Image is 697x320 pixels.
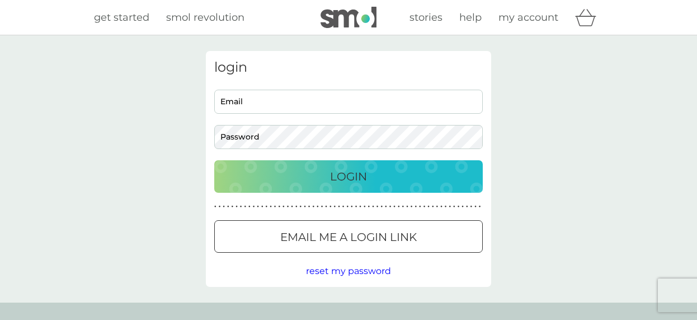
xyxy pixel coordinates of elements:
[166,11,244,24] span: smol revolution
[94,11,149,24] span: get started
[359,204,361,210] p: ●
[94,10,149,26] a: get started
[214,220,483,253] button: Email me a login link
[278,204,280,210] p: ●
[274,204,276,210] p: ●
[445,204,447,210] p: ●
[427,204,430,210] p: ●
[240,204,242,210] p: ●
[368,204,370,210] p: ●
[338,204,340,210] p: ●
[261,204,263,210] p: ●
[306,264,391,279] button: reset my password
[236,204,238,210] p: ●
[321,7,376,28] img: smol
[436,204,439,210] p: ●
[342,204,345,210] p: ●
[304,204,306,210] p: ●
[295,204,298,210] p: ●
[372,204,374,210] p: ●
[423,204,426,210] p: ●
[415,204,417,210] p: ●
[166,10,244,26] a: smol revolution
[300,204,302,210] p: ●
[282,204,285,210] p: ●
[321,204,323,210] p: ●
[287,204,289,210] p: ●
[459,10,482,26] a: help
[214,59,483,76] h3: login
[393,204,395,210] p: ●
[334,204,336,210] p: ●
[280,228,417,246] p: Email me a login link
[325,204,327,210] p: ●
[376,204,379,210] p: ●
[498,11,558,24] span: my account
[453,204,455,210] p: ●
[411,204,413,210] p: ●
[409,11,442,24] span: stories
[575,6,603,29] div: basket
[470,204,473,210] p: ●
[257,204,259,210] p: ●
[248,204,251,210] p: ●
[406,204,408,210] p: ●
[389,204,392,210] p: ●
[364,204,366,210] p: ●
[351,204,353,210] p: ●
[232,204,234,210] p: ●
[214,160,483,193] button: Login
[346,204,348,210] p: ●
[244,204,246,210] p: ●
[214,204,216,210] p: ●
[312,204,314,210] p: ●
[355,204,357,210] p: ●
[223,204,225,210] p: ●
[409,10,442,26] a: stories
[219,204,221,210] p: ●
[479,204,481,210] p: ●
[458,204,460,210] p: ●
[227,204,229,210] p: ●
[308,204,310,210] p: ●
[270,204,272,210] p: ●
[380,204,383,210] p: ●
[449,204,451,210] p: ●
[317,204,319,210] p: ●
[329,204,332,210] p: ●
[385,204,387,210] p: ●
[419,204,421,210] p: ●
[432,204,434,210] p: ●
[440,204,442,210] p: ●
[291,204,293,210] p: ●
[398,204,400,210] p: ●
[306,266,391,276] span: reset my password
[498,10,558,26] a: my account
[330,168,367,185] p: Login
[253,204,255,210] p: ●
[266,204,268,210] p: ●
[459,11,482,24] span: help
[466,204,468,210] p: ●
[461,204,464,210] p: ●
[402,204,404,210] p: ●
[474,204,477,210] p: ●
